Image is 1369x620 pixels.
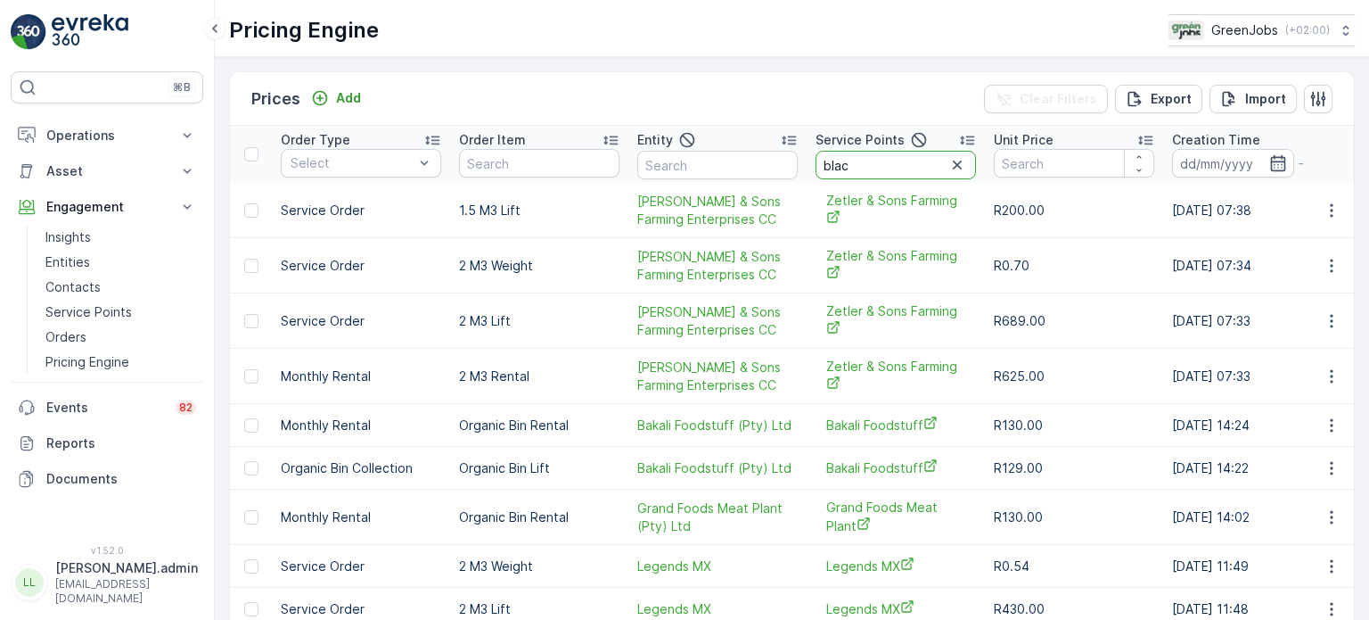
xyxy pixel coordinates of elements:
[46,127,168,145] p: Operations
[11,118,203,153] button: Operations
[826,358,965,394] a: Zetler & Sons Farming
[281,368,441,385] p: Monthly Rental
[637,151,798,179] input: Search
[994,601,1045,616] span: R430.00
[1211,21,1278,39] p: GreenJobs
[826,557,965,575] a: Legends MX
[38,275,203,300] a: Contacts
[244,602,258,616] div: Toggle Row Selected
[637,131,673,149] p: Entity
[459,558,619,575] p: 2 M3 Weight
[1168,21,1204,40] img: Green_Jobs_Logo.png
[1172,149,1294,178] input: dd/mm/yyyy
[281,312,441,330] p: Service Order
[1115,85,1202,113] button: Export
[336,89,361,107] p: Add
[251,87,300,112] p: Prices
[637,600,798,618] a: Legends MX
[45,303,132,321] p: Service Points
[459,312,619,330] p: 2 M3 Lift
[45,228,91,246] p: Insights
[46,162,168,180] p: Asset
[826,416,965,434] a: Bakali Foodstuff
[281,257,441,275] p: Service Order
[11,559,203,606] button: LL[PERSON_NAME].admin[EMAIL_ADDRESS][DOMAIN_NAME]
[994,149,1154,178] input: Search
[281,558,441,575] p: Service Order
[46,399,165,417] p: Events
[994,203,1045,218] span: R200.00
[637,359,798,394] a: S. Zetler & Sons Farming Enterprises CC
[459,368,619,385] p: 2 M3 Rental
[281,600,441,618] p: Service Order
[45,353,129,371] p: Pricing Engine
[55,559,198,577] p: [PERSON_NAME].admin
[826,499,965,535] span: Grand Foods Meat Plant
[45,253,90,271] p: Entities
[1020,90,1097,108] p: Clear Filters
[1298,153,1304,174] p: -
[281,508,441,526] p: Monthly Rental
[46,198,168,216] p: Engagement
[994,558,1029,574] span: R0.54
[1245,90,1286,108] p: Import
[244,203,258,218] div: Toggle Row Selected
[459,508,619,526] p: Organic Bin Rental
[45,328,86,346] p: Orders
[984,85,1108,113] button: Clear Filters
[637,558,798,575] a: Legends MX
[1209,85,1297,113] button: Import
[994,258,1029,273] span: R0.70
[459,257,619,275] p: 2 M3 Weight
[826,459,965,477] span: Bakali Foodstuff
[816,131,905,149] p: Service Points
[11,189,203,225] button: Engagement
[1172,131,1260,149] p: Creation Time
[38,300,203,325] a: Service Points
[637,500,798,535] a: Grand Foods Meat Plant (Pty) Ltd
[179,401,193,415] p: 82
[244,369,258,384] div: Toggle Row Selected
[637,417,798,434] span: Bakali Foodstuff (Pty) Ltd
[244,259,258,273] div: Toggle Row Selected
[994,417,1043,433] span: R130.00
[11,461,203,497] a: Documents
[281,417,441,434] p: Monthly Rental
[637,459,798,477] a: Bakali Foodstuff (Pty) Ltd
[38,350,203,375] a: Pricing Engine
[281,459,441,477] p: Organic Bin Collection
[46,434,196,452] p: Reports
[1168,14,1355,46] button: GreenJobs(+02:00)
[459,202,619,219] p: 1.5 M3 Lift
[281,202,441,219] p: Service Order
[244,314,258,328] div: Toggle Row Selected
[1151,90,1192,108] p: Export
[994,313,1045,328] span: R689.00
[459,131,526,149] p: Order Item
[994,509,1043,525] span: R130.00
[826,599,965,618] span: Legends MX
[38,250,203,275] a: Entities
[11,390,203,426] a: Events82
[826,192,965,228] a: Zetler & Sons Farming
[11,545,203,556] span: v 1.52.0
[637,303,798,339] a: S. Zetler & Sons Farming Enterprises CC
[244,418,258,433] div: Toggle Row Selected
[244,510,258,525] div: Toggle Row Selected
[55,577,198,606] p: [EMAIL_ADDRESS][DOMAIN_NAME]
[38,225,203,250] a: Insights
[52,14,128,50] img: logo_light-DOdMpM7g.png
[46,470,196,488] p: Documents
[244,559,258,574] div: Toggle Row Selected
[826,247,965,284] span: Zetler & Sons Farming
[994,460,1043,475] span: R129.00
[459,600,619,618] p: 2 M3 Lift
[459,417,619,434] p: Organic Bin Rental
[826,302,965,339] a: Zetler & Sons Farming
